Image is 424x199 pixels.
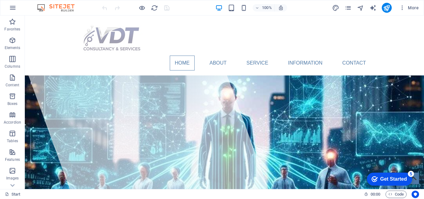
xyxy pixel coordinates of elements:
img: Editor Logo [36,4,82,11]
p: Accordion [4,120,21,125]
span: 00 00 [371,191,380,198]
button: Click here to leave preview mode and continue editing [138,4,146,11]
h6: 100% [262,4,272,11]
i: On resize automatically adjust zoom level to fit chosen device. [278,5,284,11]
i: Pages (Ctrl+Alt+S) [345,4,352,11]
button: navigator [357,4,364,11]
p: Content [6,83,19,88]
i: Reload page [151,4,158,11]
button: design [332,4,340,11]
p: Features [5,157,20,162]
span: More [399,5,419,11]
span: Code [388,191,404,198]
button: publish [382,3,392,13]
h6: Session time [364,191,381,198]
a: Click to cancel selection. Double-click to open Pages [5,191,20,198]
button: Code [386,191,407,198]
button: reload [151,4,158,11]
button: Usercentrics [412,191,419,198]
div: Get Started [18,7,45,12]
button: More [397,3,421,13]
button: 100% [253,4,275,11]
button: pages [345,4,352,11]
p: Elements [5,45,20,50]
i: Design (Ctrl+Alt+Y) [332,4,339,11]
i: Publish [383,4,390,11]
p: Boxes [7,101,18,106]
i: AI Writer [369,4,377,11]
p: Images [6,176,19,181]
div: Get Started 5 items remaining, 0% complete [5,3,50,16]
button: text_generator [369,4,377,11]
div: 5 [46,1,52,7]
p: Columns [5,64,20,69]
p: Favorites [4,27,20,32]
span: : [375,192,376,197]
i: Navigator [357,4,364,11]
p: Tables [7,138,18,143]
